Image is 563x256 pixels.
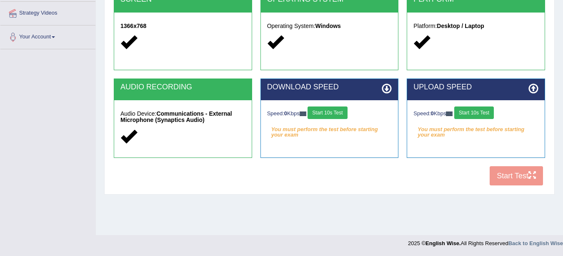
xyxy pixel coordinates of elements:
h5: Platform: [413,23,538,29]
strong: Desktop / Laptop [437,23,484,29]
div: 2025 © All Rights Reserved [408,235,563,247]
a: Your Account [0,25,95,46]
strong: Communications - External Microphone (Synaptics Audio) [120,110,232,123]
h2: DOWNLOAD SPEED [267,83,392,91]
a: Strategy Videos [0,2,95,23]
em: You must perform the test before starting your exam [267,123,392,136]
strong: Windows [315,23,341,29]
div: Speed: Kbps [413,106,538,121]
a: Back to English Wise [508,240,563,246]
img: ajax-loader-fb-connection.gif [446,112,453,116]
strong: 0 [431,110,434,117]
strong: 0 [284,110,287,117]
button: Start 10s Test [308,106,347,119]
em: You must perform the test before starting your exam [413,123,538,136]
h2: AUDIO RECORDING [120,83,245,91]
h5: Operating System: [267,23,392,29]
h2: UPLOAD SPEED [413,83,538,91]
button: Start 10s Test [454,106,494,119]
div: Speed: Kbps [267,106,392,121]
strong: English Wise. [425,240,460,246]
strong: 1366x768 [120,23,146,29]
h5: Audio Device: [120,111,245,124]
img: ajax-loader-fb-connection.gif [300,112,306,116]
